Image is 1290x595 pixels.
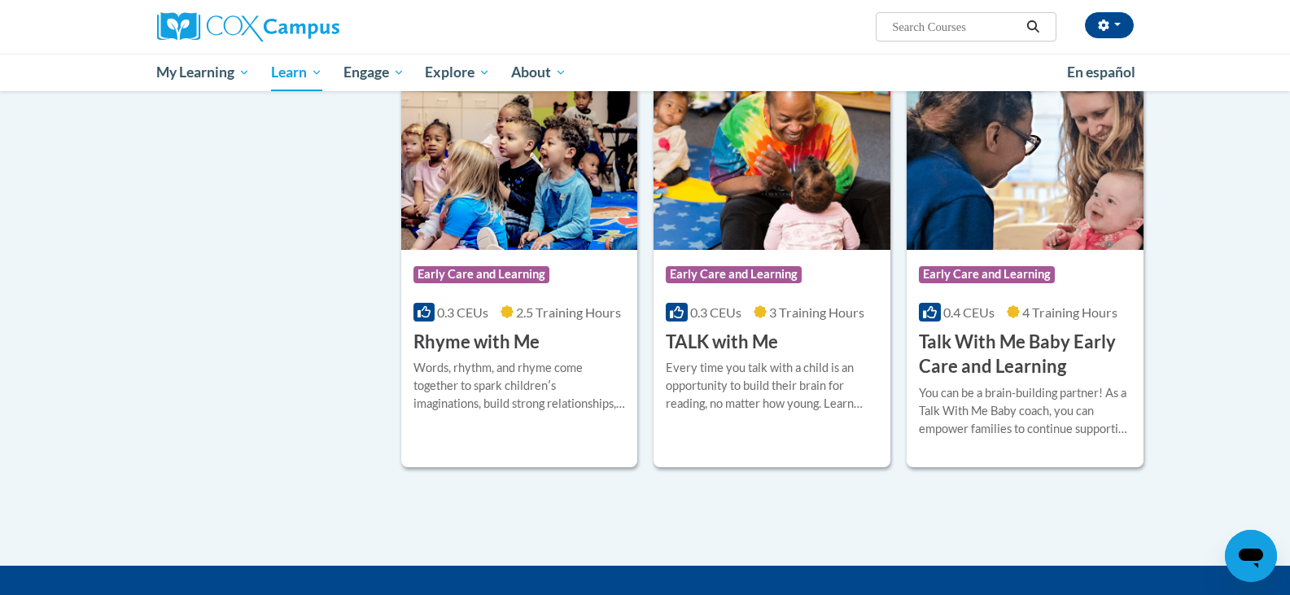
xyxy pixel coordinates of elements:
[414,54,501,91] a: Explore
[413,266,549,282] span: Early Care and Learning
[1225,530,1277,582] iframe: Button to launch messaging window
[907,84,1144,250] img: Course Logo
[146,54,261,91] a: My Learning
[890,17,1021,37] input: Search Courses
[516,304,621,320] span: 2.5 Training Hours
[133,54,1158,91] div: Main menu
[919,330,1131,380] h3: Talk With Me Baby Early Care and Learning
[654,84,890,250] img: Course Logo
[919,384,1131,438] div: You can be a brain-building partner! As a Talk With Me Baby coach, you can empower families to co...
[157,12,466,42] a: Cox Campus
[413,330,540,355] h3: Rhyme with Me
[156,63,250,82] span: My Learning
[666,359,878,413] div: Every time you talk with a child is an opportunity to build their brain for reading, no matter ho...
[654,84,890,466] a: Course LogoEarly Care and Learning0.3 CEUs3 Training Hours TALK with MeEvery time you talk with a...
[333,54,415,91] a: Engage
[260,54,333,91] a: Learn
[1067,63,1135,81] span: En español
[401,84,638,466] a: Course LogoEarly Care and Learning0.3 CEUs2.5 Training Hours Rhyme with MeWords, rhythm, and rhym...
[919,266,1055,282] span: Early Care and Learning
[157,12,339,42] img: Cox Campus
[271,63,322,82] span: Learn
[769,304,864,320] span: 3 Training Hours
[413,359,626,413] div: Words, rhythm, and rhyme come together to spark childrenʹs imaginations, build strong relationshi...
[1022,304,1117,320] span: 4 Training Hours
[1056,55,1146,90] a: En español
[343,63,404,82] span: Engage
[907,84,1144,466] a: Course LogoEarly Care and Learning0.4 CEUs4 Training Hours Talk With Me Baby Early Care and Learn...
[666,330,778,355] h3: TALK with Me
[425,63,490,82] span: Explore
[437,304,488,320] span: 0.3 CEUs
[1021,17,1045,37] button: Search
[1085,12,1134,38] button: Account Settings
[666,266,802,282] span: Early Care and Learning
[943,304,995,320] span: 0.4 CEUs
[690,304,741,320] span: 0.3 CEUs
[501,54,577,91] a: About
[511,63,566,82] span: About
[401,84,638,250] img: Course Logo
